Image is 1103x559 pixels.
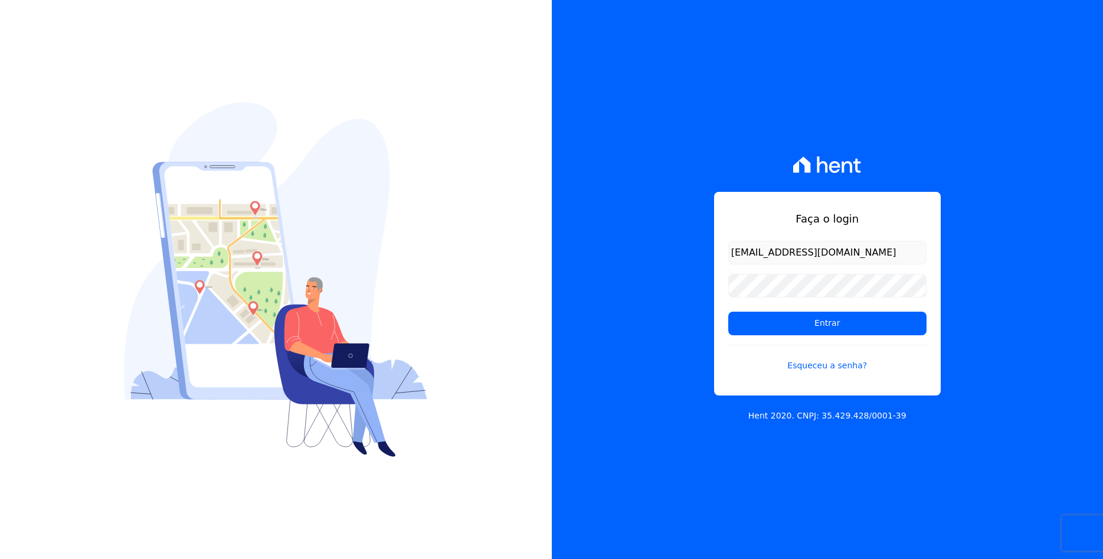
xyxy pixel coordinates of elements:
[728,345,927,372] a: Esqueceu a senha?
[728,312,927,335] input: Entrar
[728,241,927,264] input: Email
[728,211,927,227] h1: Faça o login
[748,410,906,422] p: Hent 2020. CNPJ: 35.429.428/0001-39
[124,102,427,457] img: Login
